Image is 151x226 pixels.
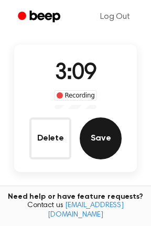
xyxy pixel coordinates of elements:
a: Beep [10,7,70,27]
div: Recording [54,90,98,101]
span: Contact us [6,201,145,220]
button: Save Audio Record [80,117,122,159]
a: [EMAIL_ADDRESS][DOMAIN_NAME] [48,202,124,219]
span: 3:09 [55,62,96,84]
button: Delete Audio Record [29,117,71,159]
a: Log Out [90,4,141,29]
